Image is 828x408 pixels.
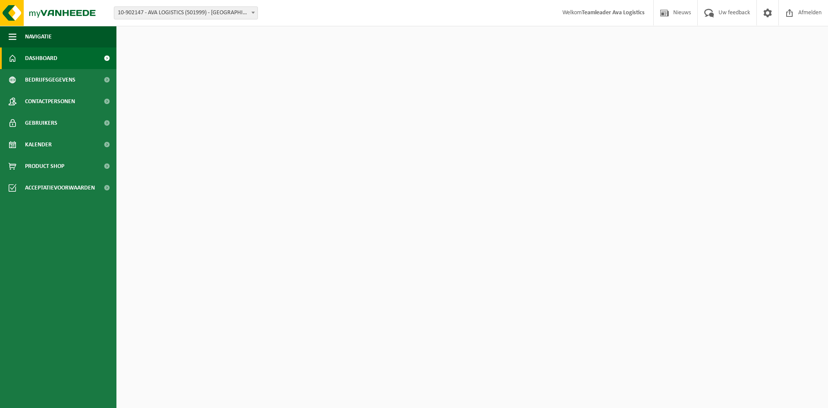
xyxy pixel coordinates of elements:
[25,134,52,155] span: Kalender
[25,91,75,112] span: Contactpersonen
[582,9,645,16] strong: Teamleader Ava Logistics
[114,6,258,19] span: 10-902147 - AVA LOGISTICS (501999) - SINT-NIKLAAS
[25,112,57,134] span: Gebruikers
[25,177,95,199] span: Acceptatievoorwaarden
[25,69,75,91] span: Bedrijfsgegevens
[25,155,64,177] span: Product Shop
[25,47,57,69] span: Dashboard
[25,26,52,47] span: Navigatie
[114,7,257,19] span: 10-902147 - AVA LOGISTICS (501999) - SINT-NIKLAAS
